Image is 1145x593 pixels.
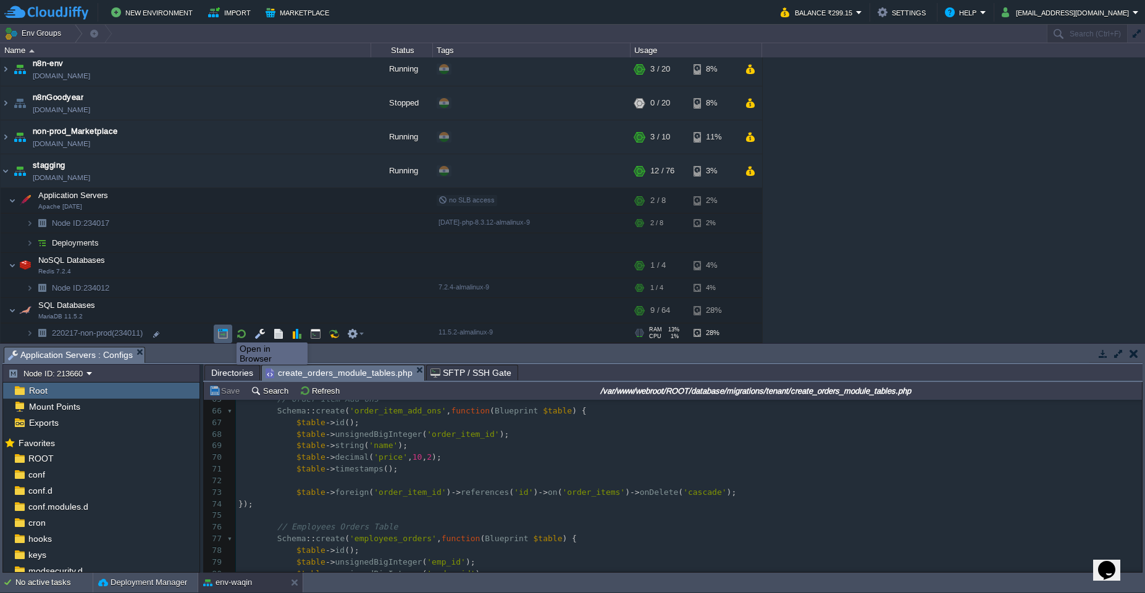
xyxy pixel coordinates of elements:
a: Favorites [16,438,57,448]
div: 79 [204,557,225,568]
button: Refresh [300,385,343,396]
span: ( [364,441,369,450]
a: Root [27,385,49,396]
span: (); [345,545,359,555]
button: New Environment [111,5,196,20]
span: -> [538,487,548,497]
span: // Employees Orders Table [277,522,398,531]
a: [DOMAIN_NAME] [33,104,90,116]
img: AMDAwAAAACH5BAEAAAAALAAAAAABAAEAAAICRAEAOw== [26,233,33,252]
div: 1 / 4 [650,278,663,297]
img: AMDAwAAAACH5BAEAAAAALAAAAAABAAEAAAICRAEAOw== [17,253,34,278]
span: -> [325,429,335,439]
a: Node ID:234012 [51,283,111,293]
button: Node ID: 213660 [8,368,86,379]
span: ( [369,452,374,462]
span: ); [500,429,510,439]
button: Import [208,5,254,20]
span: ( [345,406,350,415]
img: AMDAwAAAACH5BAEAAAAALAAAAAABAAEAAAICRAEAOw== [11,120,28,154]
a: non-prod_Marketplace [33,125,118,138]
span: -> [325,441,335,450]
span: :: [306,534,316,543]
span: 'price' [374,452,408,462]
span: Apache [DATE] [38,203,82,210]
span: Application Servers [37,190,110,201]
span: function [451,406,490,415]
span: 234012 [51,283,111,293]
span: 11.5.2-almalinux-9 [438,328,493,336]
span: keys [26,549,48,560]
span: -> [325,418,335,427]
span: 2 [427,452,432,462]
div: 70 [204,452,225,463]
div: 72 [204,475,225,487]
span: :: [306,406,316,415]
span: -> [325,452,335,462]
button: Help [945,5,980,20]
div: 66 [204,405,225,417]
button: Balance ₹299.15 [781,5,856,20]
a: ROOT [26,453,56,464]
span: ); [727,487,737,497]
li: /var/www/webroot/ROOT/database/migrations/tenant/create_orders_module_tables.php [261,365,425,380]
span: $table [543,406,572,415]
span: 234017 [51,218,111,228]
div: 28% [694,298,734,323]
div: 74 [204,499,225,510]
a: NoSQL DatabasesRedis 7.2.4 [37,255,107,265]
div: 0 / 20 [650,86,670,120]
span: no SLB access [438,196,495,204]
img: AMDAwAAAACH5BAEAAAAALAAAAAABAAEAAAICRAEAOw== [9,188,16,213]
span: ) [447,487,451,497]
span: -> [451,487,461,497]
img: AMDAwAAAACH5BAEAAAAALAAAAAABAAEAAAICRAEAOw== [17,298,34,323]
div: Tags [434,43,630,57]
div: Status [372,43,432,57]
a: n8n-env [33,57,64,70]
span: create_orders_module_tables.php [266,365,413,381]
img: CloudJiffy [4,5,88,20]
img: AMDAwAAAACH5BAEAAAAALAAAAAABAAEAAAICRAEAOw== [29,49,35,52]
span: ( [422,569,427,578]
span: $table [296,487,325,497]
span: , [408,452,413,462]
span: (); [384,464,398,473]
div: 2 / 8 [650,214,663,233]
div: 2% [694,188,734,213]
div: 8% [694,52,734,86]
div: Running [371,120,433,154]
div: Running [371,154,433,188]
span: , [422,452,427,462]
span: ( [480,534,485,543]
span: [DATE]-php-8.3.12-almalinux-9 [438,218,530,226]
span: on [548,487,558,497]
span: -> [325,569,335,578]
a: Deployments [51,238,101,248]
div: 65 [204,394,225,405]
span: n8nGoodyear [33,91,83,104]
span: ( [678,487,683,497]
span: ); [398,441,408,450]
div: 3 / 10 [650,120,670,154]
div: Stopped [371,86,433,120]
div: Running [371,52,433,86]
span: $table [534,534,563,543]
span: decimal [335,452,369,462]
a: conf [26,469,47,480]
span: Directories [211,365,253,380]
img: AMDAwAAAACH5BAEAAAAALAAAAAABAAEAAAICRAEAOw== [11,154,28,188]
a: modsecurity.d [26,565,85,576]
button: Env Groups [4,25,65,42]
div: 4% [694,253,734,278]
img: AMDAwAAAACH5BAEAAAAALAAAAAABAAEAAAICRAEAOw== [33,323,51,342]
div: 1 / 4 [650,253,666,278]
span: unsignedBigInteger [335,569,422,578]
span: conf.d [26,485,54,496]
span: Node ID: [52,218,83,228]
div: 9 / 64 [650,298,670,323]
